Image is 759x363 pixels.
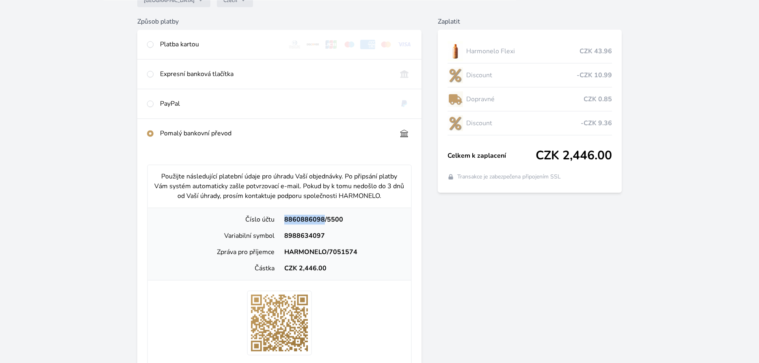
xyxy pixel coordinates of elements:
[438,17,622,26] h6: Zaplatit
[448,113,463,133] img: discount-lo.png
[154,215,279,224] div: Číslo účtu
[466,94,584,104] span: Dopravné
[160,69,390,79] div: Expresní banková tlačítka
[448,151,536,161] span: Celkem k zaplacení
[466,46,580,56] span: Harmonelo Flexi
[305,39,320,49] img: discover.svg
[279,215,404,224] div: 8860886098/5500
[466,70,577,80] span: Discount
[577,70,612,80] span: -CZK 10.99
[360,39,375,49] img: amex.svg
[154,172,404,201] p: Použijte následující platební údaje pro úhradu Vaší objednávky. Po připsání platby Vám systém aut...
[536,148,612,163] span: CZK 2,446.00
[154,263,279,273] div: Částka
[397,99,412,109] img: paypal.svg
[324,39,339,49] img: jcb.svg
[448,89,463,109] img: delivery-lo.png
[466,118,581,128] span: Discount
[160,128,390,138] div: Pomalý bankovní převod
[247,290,312,355] img: BBBbeZJAt5+v8SfCSlPdz1NQAAAABJRU5ErkJggg==
[154,231,279,241] div: Variabilní symbol
[137,17,422,26] h6: Způsob platby
[160,39,281,49] div: Platba kartou
[581,118,612,128] span: -CZK 9.36
[397,69,412,79] img: onlineBanking_CZ.svg
[397,39,412,49] img: visa.svg
[584,94,612,104] span: CZK 0.85
[342,39,357,49] img: maestro.svg
[287,39,302,49] img: diners.svg
[397,128,412,138] img: bankTransfer_IBAN.svg
[457,173,561,181] span: Transakce je zabezpečena připojením SSL
[378,39,394,49] img: mc.svg
[160,99,390,109] div: PayPal
[154,247,279,257] div: Zpráva pro příjemce
[279,263,404,273] div: CZK 2,446.00
[448,41,463,61] img: CLEAN_FLEXI_se_stinem_x-hi_(1)-lo.jpg
[580,46,612,56] span: CZK 43.96
[448,65,463,85] img: discount-lo.png
[279,231,404,241] div: 8988634097
[279,247,404,257] div: HARMONELO/7051574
